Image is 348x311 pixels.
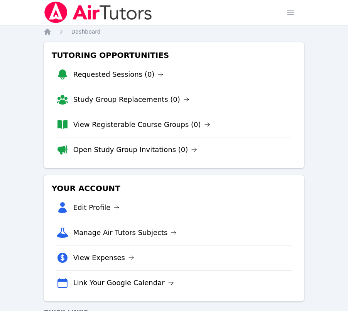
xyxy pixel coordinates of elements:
[73,202,120,213] a: Edit Profile
[44,28,305,35] nav: Breadcrumb
[73,69,164,80] a: Requested Sessions (0)
[50,48,298,62] h3: Tutoring Opportunities
[71,29,101,35] span: Dashboard
[73,227,177,238] a: Manage Air Tutors Subjects
[73,94,189,105] a: Study Group Replacements (0)
[71,28,101,35] a: Dashboard
[73,277,174,288] a: Link Your Google Calendar
[73,119,210,130] a: View Registerable Course Groups (0)
[50,181,298,195] h3: Your Account
[73,252,134,263] a: View Expenses
[73,144,198,155] a: Open Study Group Invitations (0)
[44,2,153,23] img: Air Tutors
